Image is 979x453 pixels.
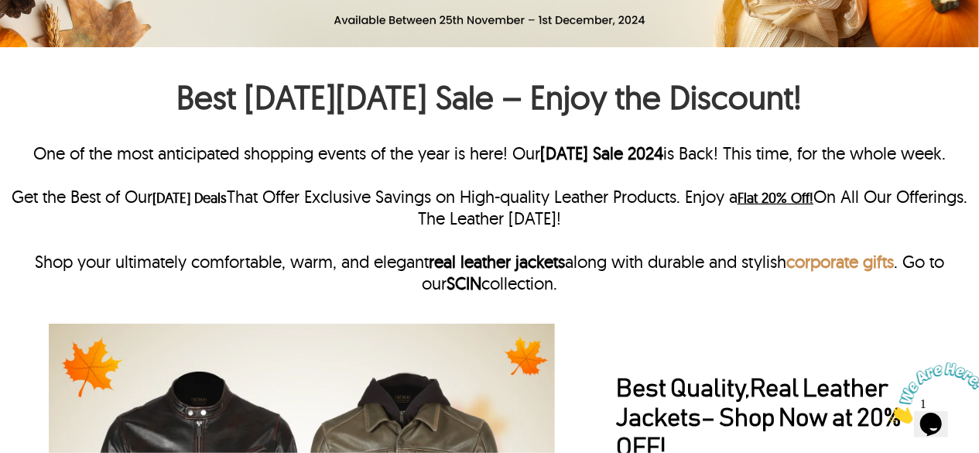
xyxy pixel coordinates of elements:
[6,6,12,19] span: 1
[883,356,979,430] iframe: chat widget
[617,377,889,431] a: Real Leather Jackets
[786,251,894,273] a: corporate gifts
[152,189,227,207] strong: [DATE] Deals
[6,6,102,67] img: Chat attention grabber
[540,142,663,164] strong: [DATE] Sale 2024
[447,273,481,294] a: SCIN
[738,189,813,207] span: Flat 20% Off!
[177,77,803,118] strong: Best [DATE][DATE] Sale – Enjoy the Discount!
[429,251,565,273] a: real leather jackets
